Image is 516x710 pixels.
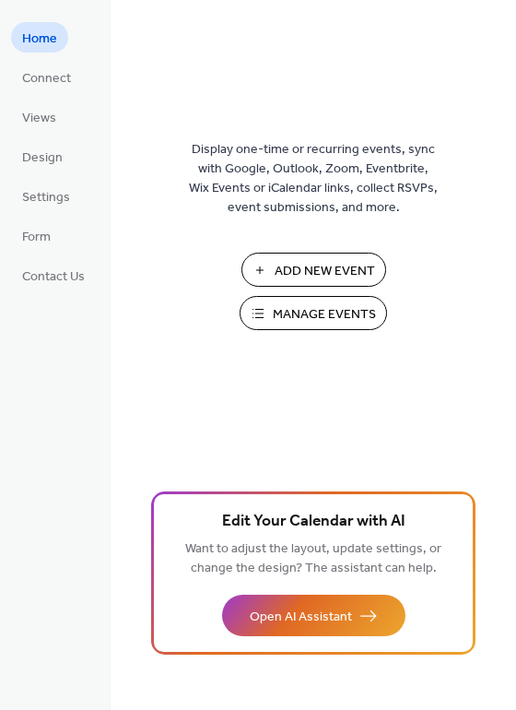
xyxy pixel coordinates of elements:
button: Open AI Assistant [222,595,405,636]
a: Views [11,101,67,132]
a: Design [11,141,74,172]
span: Home [22,30,57,49]
a: Form [11,220,62,251]
span: Edit Your Calendar with AI [222,509,405,535]
a: Home [11,22,68,53]
span: Form [22,228,51,247]
span: Settings [22,188,70,207]
span: Manage Events [273,305,376,325]
button: Manage Events [240,296,387,330]
span: Want to adjust the layout, update settings, or change the design? The assistant can help. [185,537,441,581]
span: Open AI Assistant [250,608,352,627]
span: Add New Event [275,262,375,281]
span: Contact Us [22,267,85,287]
a: Settings [11,181,81,211]
span: Connect [22,69,71,89]
span: Views [22,109,56,128]
span: Design [22,148,63,168]
button: Add New Event [241,253,386,287]
a: Contact Us [11,260,96,290]
span: Display one-time or recurring events, sync with Google, Outlook, Zoom, Eventbrite, Wix Events or ... [189,140,438,218]
a: Connect [11,62,82,92]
